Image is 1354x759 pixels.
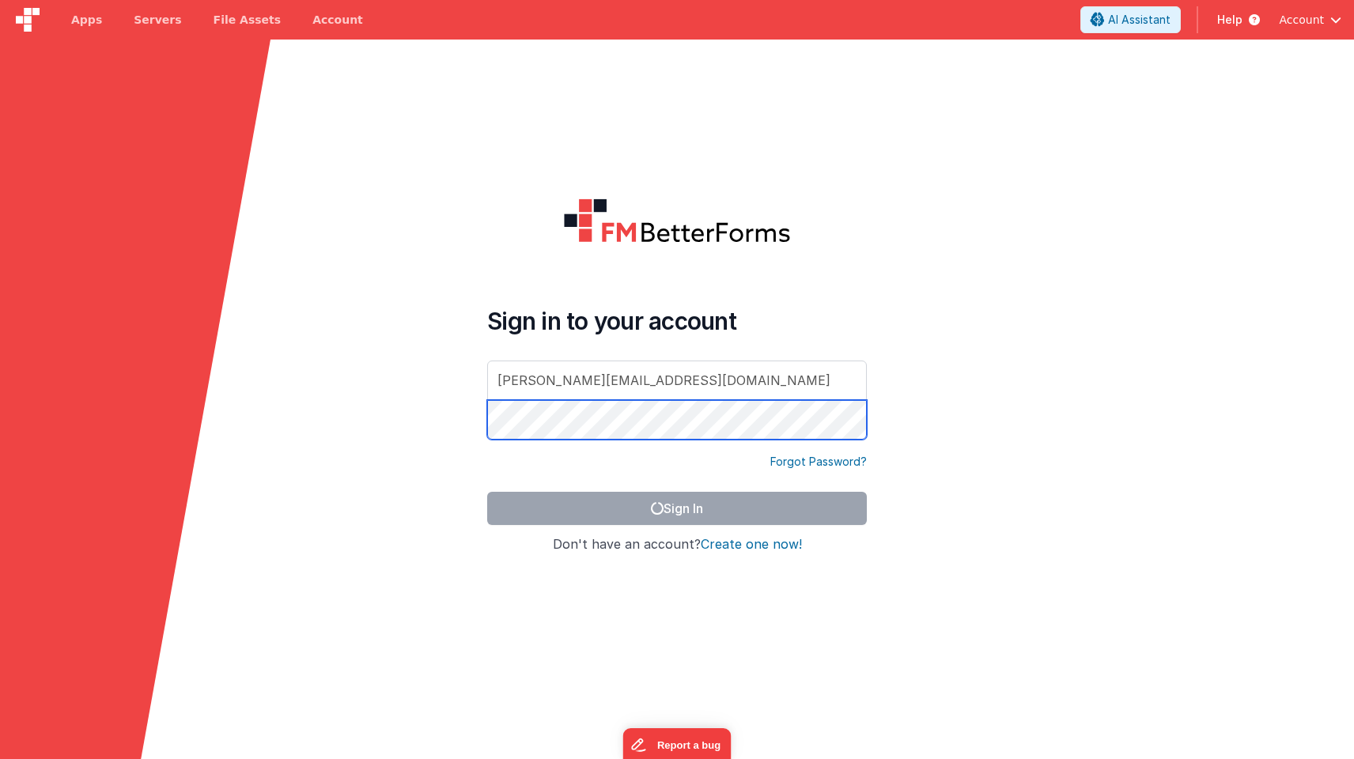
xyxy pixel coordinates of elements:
[1108,12,1171,28] span: AI Assistant
[487,361,867,400] input: Email Address
[1279,12,1341,28] button: Account
[214,12,282,28] span: File Assets
[1279,12,1324,28] span: Account
[134,12,181,28] span: Servers
[701,538,802,552] button: Create one now!
[487,492,867,525] button: Sign In
[71,12,102,28] span: Apps
[770,454,867,470] a: Forgot Password?
[487,538,867,552] h4: Don't have an account?
[1080,6,1181,33] button: AI Assistant
[1217,12,1242,28] span: Help
[487,307,867,335] h4: Sign in to your account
